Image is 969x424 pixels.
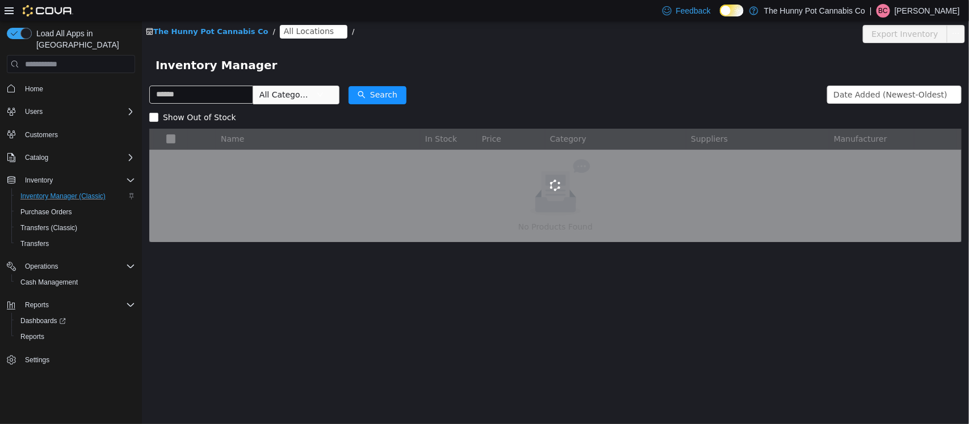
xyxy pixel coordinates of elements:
span: Customers [20,128,135,142]
i: icon: down [806,70,813,78]
span: Inventory Manager (Classic) [20,192,106,201]
button: Purchase Orders [11,204,140,220]
button: Reports [2,297,140,313]
span: Transfers [16,237,135,251]
i: icon: down [175,70,182,78]
input: Dark Mode [720,5,744,16]
span: Operations [20,260,135,273]
button: Export Inventory [721,4,806,22]
button: Operations [20,260,63,273]
button: Home [2,80,140,96]
span: Cash Management [16,275,135,289]
nav: Complex example [7,75,135,397]
span: All Categories [118,68,169,79]
span: All Locations [142,4,192,16]
span: Reports [25,300,49,309]
span: Home [25,84,43,94]
span: Users [20,105,135,118]
div: Brody Chabot [876,4,890,18]
span: Settings [20,353,135,367]
span: Reports [20,332,44,341]
span: Purchase Orders [16,205,135,219]
a: Transfers (Classic) [16,221,82,235]
span: BC [879,4,888,18]
span: Inventory Manager (Classic) [16,189,135,203]
button: icon: ellipsis [805,4,823,22]
button: Users [20,105,47,118]
a: Home [20,82,48,96]
button: Catalog [2,150,140,166]
span: / [210,6,212,15]
img: Cova [23,5,73,16]
a: Purchase Orders [16,205,77,219]
a: Customers [20,128,62,142]
button: Settings [2,351,140,368]
button: Operations [2,258,140,274]
span: Transfers (Classic) [20,223,77,232]
span: Home [20,81,135,95]
a: Cash Management [16,275,82,289]
span: Show Out of Stock [16,92,99,101]
div: Date Added (Newest-Oldest) [692,65,806,82]
button: Customers [2,126,140,143]
a: Inventory Manager (Classic) [16,189,110,203]
span: Operations [25,262,58,271]
span: Reports [16,330,135,344]
span: Catalog [25,153,48,162]
button: icon: searchSearch [207,65,265,83]
i: icon: shop [4,7,11,14]
button: Catalog [20,151,53,164]
button: Inventory [2,172,140,188]
button: Transfers [11,236,140,252]
span: Cash Management [20,278,78,287]
a: Dashboards [16,314,70,328]
span: Dashboards [16,314,135,328]
button: Users [2,104,140,120]
p: [PERSON_NAME] [895,4,960,18]
span: Dashboards [20,316,66,325]
span: Transfers (Classic) [16,221,135,235]
a: Reports [16,330,49,344]
button: Reports [11,329,140,345]
span: Inventory Manager [14,35,142,53]
p: The Hunny Pot Cannabis Co [764,4,865,18]
span: Feedback [676,5,711,16]
span: Users [25,107,43,116]
button: Inventory Manager (Classic) [11,188,140,204]
a: Dashboards [11,313,140,329]
span: Transfers [20,239,49,248]
a: Transfers [16,237,53,251]
button: Reports [20,298,53,312]
span: Settings [25,355,49,364]
button: Transfers (Classic) [11,220,140,236]
span: Load All Apps in [GEOGRAPHIC_DATA] [32,28,135,50]
p: | [870,4,872,18]
a: Settings [20,353,54,367]
span: Purchase Orders [20,207,72,217]
button: Cash Management [11,274,140,290]
span: Catalog [20,151,135,164]
span: Inventory [25,176,53,185]
span: Customers [25,130,58,139]
button: Inventory [20,173,57,187]
a: icon: shopThe Hunny Pot Cannabis Co [4,6,126,15]
span: Inventory [20,173,135,187]
span: / [131,6,133,15]
span: Reports [20,298,135,312]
